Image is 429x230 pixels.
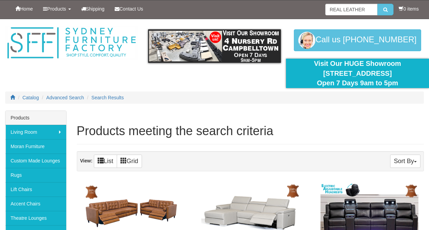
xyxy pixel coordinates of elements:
li: 0 items [399,5,419,12]
span: Products [47,6,66,12]
a: Grid [117,155,142,168]
a: List [94,155,117,168]
img: showroom.gif [148,29,281,63]
a: Catalog [23,95,39,100]
a: Advanced Search [46,95,84,100]
img: Sydney Furniture Factory [5,26,138,60]
a: Products [38,0,76,17]
a: Home [10,0,38,17]
a: Lift Chairs [5,182,66,197]
button: Sort By [390,155,420,168]
a: Search Results [91,95,124,100]
div: Visit Our HUGE Showroom [STREET_ADDRESS] Open 7 Days 9am to 5pm [291,59,424,88]
a: Theatre Lounges [5,211,66,225]
div: Products [5,111,66,125]
input: Site search [325,4,377,15]
a: Contact Us [110,0,148,17]
a: Custom Made Lounges [5,154,66,168]
a: Moran Furniture [5,139,66,154]
strong: View: [80,158,92,163]
a: Living Room [5,125,66,139]
span: Home [20,6,33,12]
a: Shipping [76,0,110,17]
h1: Products meeting the search criteria [77,124,424,138]
a: Rugs [5,168,66,182]
a: Accent Chairs [5,197,66,211]
span: Contact Us [119,6,143,12]
span: Shipping [86,6,105,12]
